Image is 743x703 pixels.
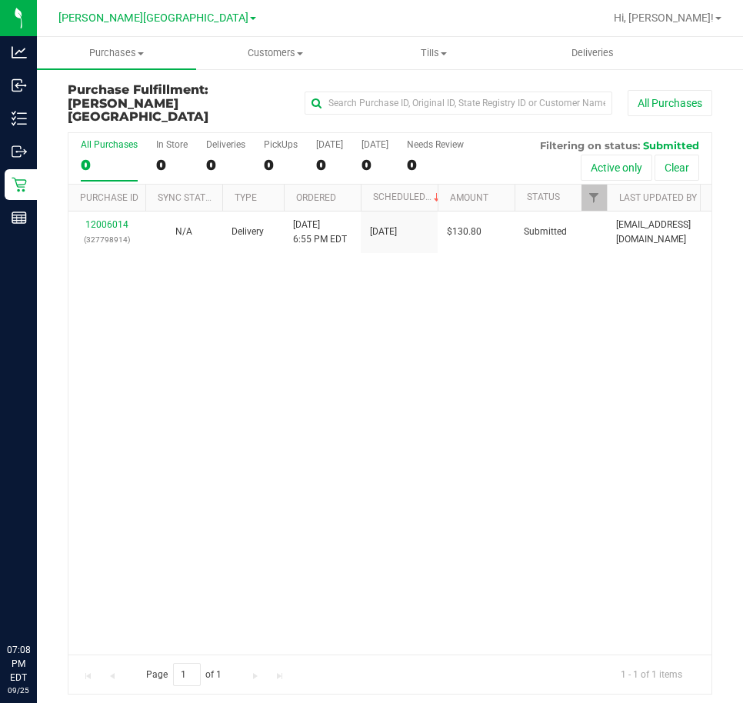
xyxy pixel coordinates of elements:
[175,225,192,239] button: N/A
[293,218,347,247] span: [DATE] 6:55 PM EDT
[197,46,355,60] span: Customers
[316,139,343,150] div: [DATE]
[232,225,264,239] span: Delivery
[12,78,27,93] inline-svg: Inbound
[12,111,27,126] inline-svg: Inventory
[206,156,245,174] div: 0
[7,685,30,696] p: 09/25
[85,219,128,230] a: 12006014
[619,192,697,203] a: Last Updated By
[68,96,208,125] span: [PERSON_NAME][GEOGRAPHIC_DATA]
[540,139,640,152] span: Filtering on status:
[527,192,560,202] a: Status
[80,192,138,203] a: Purchase ID
[7,643,30,685] p: 07:08 PM EDT
[514,37,673,69] a: Deliveries
[614,12,714,24] span: Hi, [PERSON_NAME]!
[68,83,282,124] h3: Purchase Fulfillment:
[551,46,635,60] span: Deliveries
[156,156,188,174] div: 0
[370,225,397,239] span: [DATE]
[206,139,245,150] div: Deliveries
[81,139,138,150] div: All Purchases
[373,192,443,202] a: Scheduled
[264,139,298,150] div: PickUps
[581,185,607,211] a: Filter
[45,578,64,596] iframe: Resource center unread badge
[12,210,27,225] inline-svg: Reports
[264,156,298,174] div: 0
[362,139,388,150] div: [DATE]
[196,37,355,69] a: Customers
[133,663,235,687] span: Page of 1
[355,37,514,69] a: Tills
[158,192,217,203] a: Sync Status
[235,192,257,203] a: Type
[37,46,196,60] span: Purchases
[407,156,464,174] div: 0
[12,45,27,60] inline-svg: Analytics
[628,90,712,116] button: All Purchases
[450,192,488,203] a: Amount
[447,225,481,239] span: $130.80
[581,155,652,181] button: Active only
[355,46,513,60] span: Tills
[12,177,27,192] inline-svg: Retail
[37,37,196,69] a: Purchases
[296,192,336,203] a: Ordered
[12,144,27,159] inline-svg: Outbound
[407,139,464,150] div: Needs Review
[58,12,248,25] span: [PERSON_NAME][GEOGRAPHIC_DATA]
[524,225,567,239] span: Submitted
[305,92,612,115] input: Search Purchase ID, Original ID, State Registry ID or Customer Name...
[643,139,699,152] span: Submitted
[156,139,188,150] div: In Store
[175,226,192,237] span: Not Applicable
[316,156,343,174] div: 0
[81,156,138,174] div: 0
[78,232,136,247] p: (327798914)
[15,580,62,626] iframe: Resource center
[655,155,699,181] button: Clear
[173,663,201,687] input: 1
[608,663,695,686] span: 1 - 1 of 1 items
[362,156,388,174] div: 0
